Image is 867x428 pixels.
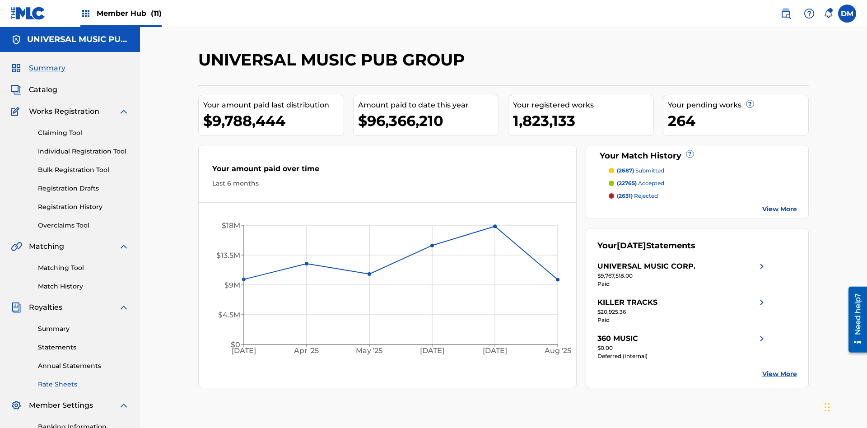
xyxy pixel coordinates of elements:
[668,100,808,111] div: Your pending works
[11,241,22,252] img: Matching
[617,241,646,251] span: [DATE]
[838,5,856,23] div: User Menu
[777,5,795,23] a: Public Search
[597,344,767,352] div: $0.00
[756,333,767,344] img: right chevron icon
[11,34,22,45] img: Accounts
[356,347,383,355] tspan: May '25
[597,280,767,288] div: Paid
[804,8,815,19] img: help
[294,347,319,355] tspan: Apr '25
[617,167,664,175] p: submitted
[224,281,240,289] tspan: $9M
[800,5,818,23] div: Help
[597,297,657,308] div: KILLER TRACKS
[597,297,767,324] a: KILLER TRACKSright chevron icon$20,925.36Paid
[597,261,695,272] div: UNIVERSAL MUSIC CORP.
[27,34,129,45] h5: UNIVERSAL MUSIC PUB GROUP
[358,100,499,111] div: Amount paid to date this year
[232,347,256,355] tspan: [DATE]
[617,192,658,200] p: rejected
[358,111,499,131] div: $96,366,210
[212,163,563,179] div: Your amount paid over time
[762,205,797,214] a: View More
[212,179,563,188] div: Last 6 months
[38,147,129,156] a: Individual Registration Tool
[609,179,797,187] a: (22765) accepted
[686,150,694,158] span: ?
[597,333,638,344] div: 360 MUSIC
[198,50,469,70] h2: UNIVERSAL MUSIC PUB GROUP
[617,180,637,186] span: (22765)
[203,100,344,111] div: Your amount paid last distribution
[38,128,129,138] a: Claiming Tool
[38,343,129,352] a: Statements
[11,400,22,411] img: Member Settings
[668,111,808,131] div: 264
[29,241,64,252] span: Matching
[11,106,23,117] img: Works Registration
[597,316,767,324] div: Paid
[151,9,162,18] span: (11)
[38,165,129,175] a: Bulk Registration Tool
[118,302,129,313] img: expand
[597,150,797,162] div: Your Match History
[756,297,767,308] img: right chevron icon
[29,302,62,313] span: Royalties
[222,221,240,230] tspan: $18M
[203,111,344,131] div: $9,788,444
[11,84,57,95] a: CatalogCatalog
[513,100,653,111] div: Your registered works
[824,9,833,18] div: Notifications
[118,106,129,117] img: expand
[118,400,129,411] img: expand
[420,347,445,355] tspan: [DATE]
[617,167,634,174] span: (2687)
[597,352,767,360] div: Deferred (Internal)
[609,192,797,200] a: (2631) rejected
[597,333,767,360] a: 360 MUSICright chevron icon$0.00Deferred (Internal)
[825,394,830,421] div: Drag
[842,283,867,357] iframe: Resource Center
[38,221,129,230] a: Overclaims Tool
[38,361,129,371] a: Annual Statements
[216,251,240,260] tspan: $13.5M
[97,8,162,19] span: Member Hub
[544,347,571,355] tspan: Aug '25
[38,202,129,212] a: Registration History
[11,7,46,20] img: MLC Logo
[29,84,57,95] span: Catalog
[617,192,633,199] span: (2631)
[231,340,240,349] tspan: $0
[11,63,65,74] a: SummarySummary
[38,184,129,193] a: Registration Drafts
[38,263,129,273] a: Matching Tool
[597,240,695,252] div: Your Statements
[11,84,22,95] img: Catalog
[762,369,797,379] a: View More
[11,302,22,313] img: Royalties
[118,241,129,252] img: expand
[609,167,797,175] a: (2687) submitted
[29,400,93,411] span: Member Settings
[780,8,791,19] img: search
[746,100,754,107] span: ?
[483,347,508,355] tspan: [DATE]
[80,8,91,19] img: Top Rightsholders
[822,385,867,428] iframe: Chat Widget
[38,282,129,291] a: Match History
[597,308,767,316] div: $20,925.36
[218,311,240,319] tspan: $4.5M
[38,380,129,389] a: Rate Sheets
[29,63,65,74] span: Summary
[597,261,767,288] a: UNIVERSAL MUSIC CORP.right chevron icon$9,767,518.00Paid
[38,324,129,334] a: Summary
[29,106,99,117] span: Works Registration
[597,272,767,280] div: $9,767,518.00
[756,261,767,272] img: right chevron icon
[11,63,22,74] img: Summary
[617,179,664,187] p: accepted
[513,111,653,131] div: 1,823,133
